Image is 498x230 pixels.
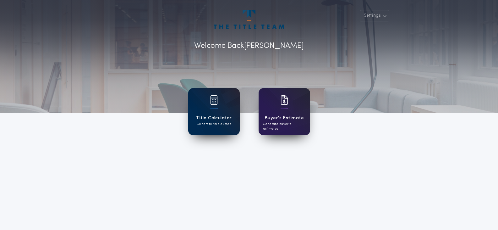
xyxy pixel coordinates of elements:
[265,115,304,122] h1: Buyer's Estimate
[196,115,232,122] h1: Title Calculator
[281,95,288,105] img: card icon
[214,10,284,29] img: account-logo
[263,122,306,131] p: Generate buyer's estimates
[210,95,218,105] img: card icon
[188,88,240,135] a: card iconTitle CalculatorGenerate title quotes
[194,40,304,52] p: Welcome Back [PERSON_NAME]
[360,10,389,21] button: Settings
[197,122,231,126] p: Generate title quotes
[259,88,310,135] a: card iconBuyer's EstimateGenerate buyer's estimates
